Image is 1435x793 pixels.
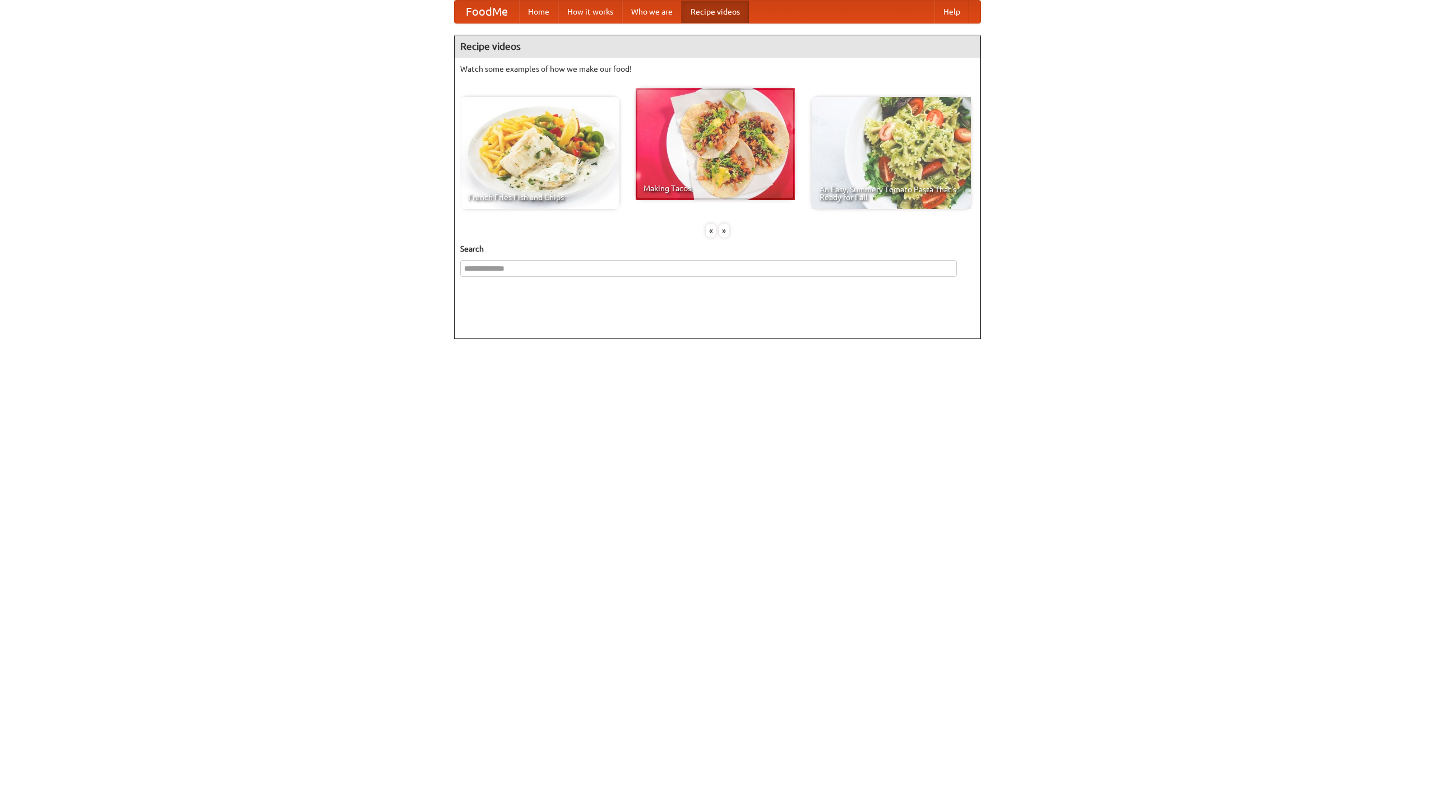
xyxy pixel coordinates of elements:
[622,1,682,23] a: Who we are
[468,193,612,201] span: French Fries Fish and Chips
[558,1,622,23] a: How it works
[719,224,729,238] div: »
[820,186,963,201] span: An Easy, Summery Tomato Pasta That's Ready for Fall
[636,88,795,200] a: Making Tacos
[934,1,969,23] a: Help
[460,243,975,254] h5: Search
[460,97,619,209] a: French Fries Fish and Chips
[455,35,980,58] h4: Recipe videos
[519,1,558,23] a: Home
[455,1,519,23] a: FoodMe
[460,63,975,75] p: Watch some examples of how we make our food!
[812,97,971,209] a: An Easy, Summery Tomato Pasta That's Ready for Fall
[644,184,787,192] span: Making Tacos
[682,1,749,23] a: Recipe videos
[706,224,716,238] div: «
